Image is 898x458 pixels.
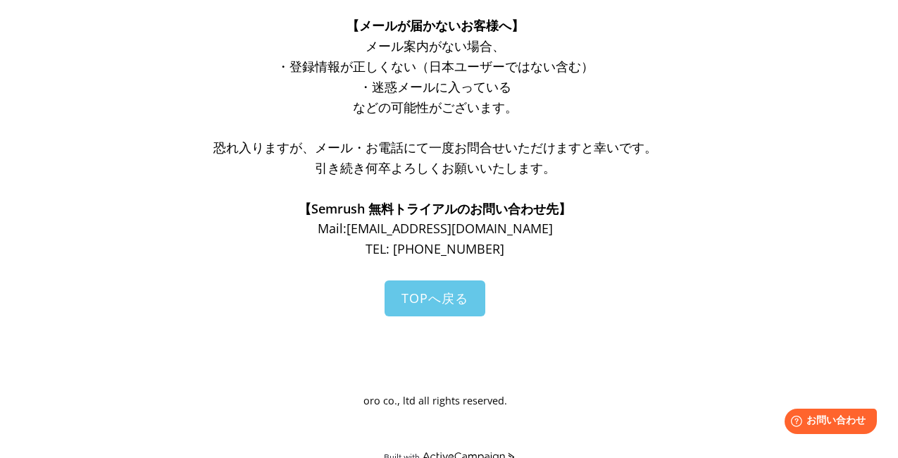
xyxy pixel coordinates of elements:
span: ・登録情報が正しくない（日本ユーザーではない含む） [277,58,594,75]
a: TOPへ戻る [385,280,485,316]
span: Mail: [EMAIL_ADDRESS][DOMAIN_NAME] [318,220,553,237]
span: 恐れ入りますが、メール・お電話にて一度お問合せいただけますと幸いです。 [213,139,657,156]
span: TOPへ戻る [401,290,468,307]
span: TEL: [PHONE_NUMBER] [366,240,504,257]
span: メール案内がない場合、 [366,37,505,54]
iframe: Help widget launcher [773,403,883,442]
span: 【Semrush 無料トライアルのお問い合わせ先】 [299,200,571,217]
span: 引き続き何卒よろしくお願いいたします。 [315,159,556,176]
span: oro co., ltd all rights reserved. [363,394,507,407]
span: ・迷惑メールに入っている [359,78,511,95]
span: 【メールが届かないお客様へ】 [347,17,524,34]
span: などの可能性がございます。 [353,99,518,116]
